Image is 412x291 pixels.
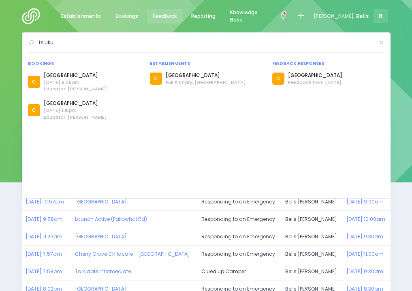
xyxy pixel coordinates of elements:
span: Knowledge Base [230,9,264,24]
td: Clued up Camper [198,263,282,280]
td: Bells [PERSON_NAME] [282,246,342,263]
span: [DATE] 9:05am [44,79,107,86]
a: [GEOGRAPHIC_DATA] [75,198,127,205]
a: [DATE] 10:00am [346,216,385,223]
div: C [28,104,40,116]
div: Feedback responses [272,60,384,67]
span: Establishments [61,13,101,20]
a: [GEOGRAPHIC_DATA] [288,72,342,79]
a: [GEOGRAPHIC_DATA] [44,72,107,79]
a: [DATE] 9:30am [346,233,383,240]
a: [DATE] 11:26am [26,233,62,240]
td: Bells [PERSON_NAME] [282,211,342,228]
a: Knowledge Base [224,5,270,27]
td: Responding to an Emergency [198,246,282,263]
td: Responding to an Emergency [198,228,282,246]
a: Taradale Intermediate [75,268,131,275]
a: Launch Active (Pakowhai Rd) [75,216,147,223]
td: Bells [PERSON_NAME] [282,193,342,211]
img: Logo [22,8,45,24]
span: Full Primary, [GEOGRAPHIC_DATA] [166,79,246,86]
a: [DATE] 9:58am [26,216,63,223]
div: C [272,73,284,85]
span: [DATE] 1:15pm [44,107,107,114]
a: [GEOGRAPHIC_DATA] [166,72,246,79]
a: [DATE] 7:57am [26,250,62,257]
a: [DATE] 10:57am [26,198,64,205]
span: Educator: [PERSON_NAME] [44,86,107,92]
input: Search for anything (like establishments, bookings, or feedback) [39,36,374,49]
div: Bookings [28,60,140,67]
a: Cherry Grove Childcare - [GEOGRAPHIC_DATA] [75,250,190,257]
div: Establishments [150,60,262,67]
span: [PERSON_NAME], [314,13,355,20]
span: Educator: [PERSON_NAME] [44,114,107,121]
div: C [150,73,162,85]
a: [DATE] 7:58pm [26,268,62,275]
span: Reporting [191,13,216,20]
a: [DATE] 9:00am [346,198,383,205]
a: Establishments [55,9,107,24]
a: Bookings [109,9,144,24]
td: Responding to an Emergency [198,211,282,228]
span: Bells [356,13,369,20]
a: [GEOGRAPHIC_DATA] [44,100,107,107]
span: Feedback from [DATE] [288,79,342,86]
a: Reporting [185,9,222,24]
span: B [374,9,388,23]
td: Bells [PERSON_NAME] [282,263,342,280]
a: [DATE] 11:00am [346,250,383,257]
span: Bookings [115,13,138,20]
a: Feedback [147,9,183,24]
a: [GEOGRAPHIC_DATA] [75,233,127,240]
div: C [28,76,40,88]
td: Bells [PERSON_NAME] [282,228,342,246]
a: [DATE] 9:30am [346,268,383,275]
span: Feedback [153,13,177,20]
td: Responding to an Emergency [198,193,282,211]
